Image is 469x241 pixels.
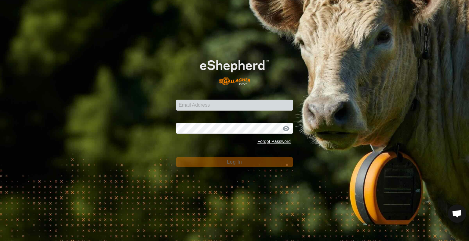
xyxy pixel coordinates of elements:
span: Log In [227,159,242,165]
button: Log In [176,157,293,167]
img: E-shepherd Logo [187,50,281,90]
a: Forgot Password [257,139,291,144]
input: Email Address [176,100,293,111]
div: Open chat [448,204,466,223]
